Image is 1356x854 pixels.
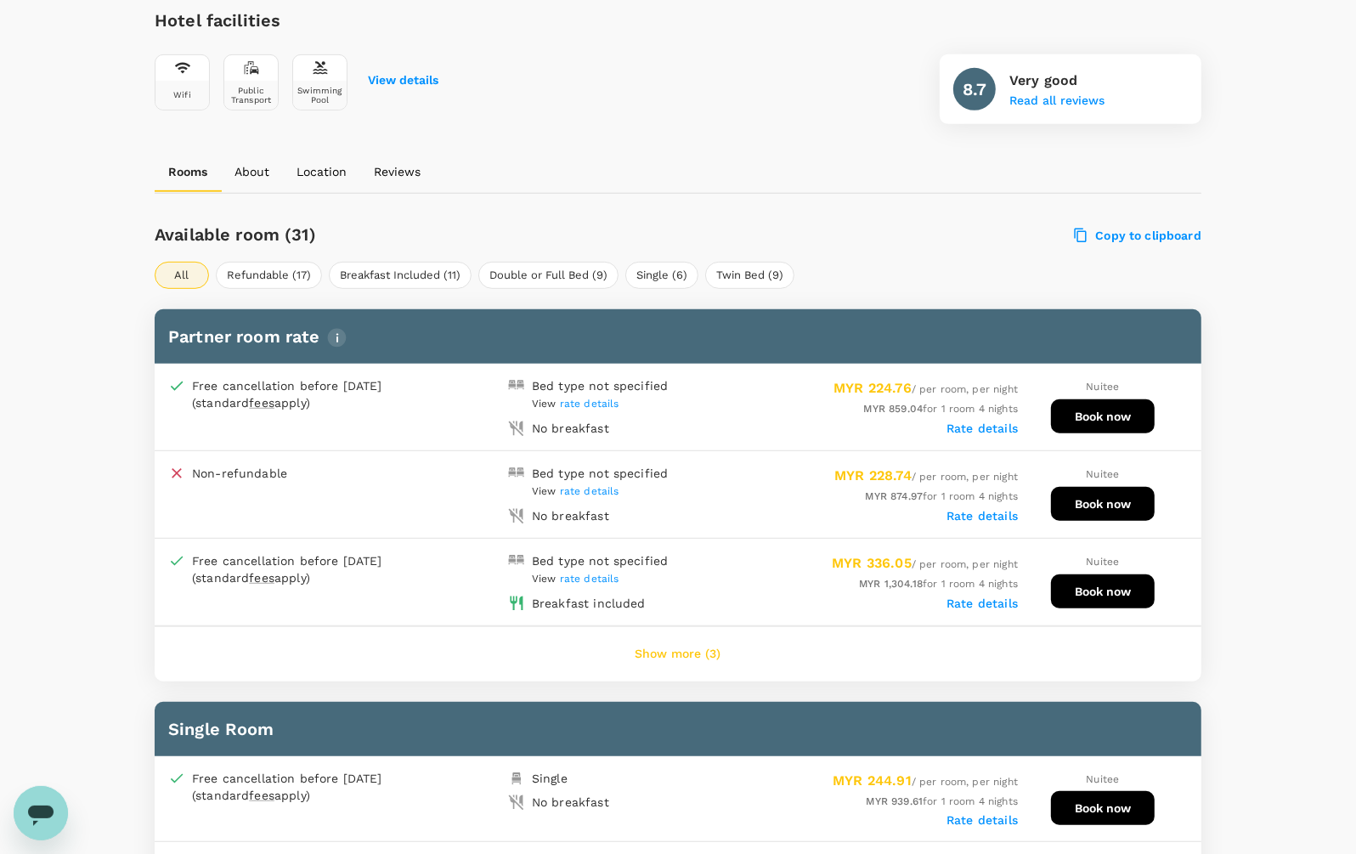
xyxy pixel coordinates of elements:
[249,789,274,802] span: fees
[867,795,1018,807] span: for 1 room 4 nights
[705,262,794,289] button: Twin Bed (9)
[1075,228,1201,243] label: Copy to clipboard
[192,377,421,411] div: Free cancellation before [DATE] (standard apply)
[946,597,1018,610] label: Rate details
[297,163,347,180] p: Location
[1087,556,1120,568] span: Nuitee
[532,552,668,569] div: Bed type not specified
[532,595,646,612] div: Breakfast included
[832,555,912,571] span: MYR 336.05
[1087,381,1120,393] span: Nuitee
[866,490,924,502] span: MYR 874.97
[168,323,1188,350] h6: Partner room rate
[297,86,343,105] div: Swimming Pool
[834,471,1018,483] span: / per room, per night
[374,163,421,180] p: Reviews
[560,398,619,410] span: rate details
[168,163,207,180] p: Rooms
[612,634,745,675] button: Show more (3)
[625,262,698,289] button: Single (6)
[192,552,421,586] div: Free cancellation before [DATE] (standard apply)
[1087,773,1120,785] span: Nuitee
[532,794,609,811] div: No breakfast
[833,380,912,396] span: MYR 224.76
[532,507,609,524] div: No breakfast
[864,403,1018,415] span: for 1 room 4 nights
[532,770,568,787] div: Single
[1009,71,1105,91] p: Very good
[249,571,274,585] span: fees
[228,86,274,105] div: Public Transport
[192,770,421,804] div: Free cancellation before [DATE] (standard apply)
[864,403,924,415] span: MYR 859.04
[532,420,609,437] div: No breakfast
[1009,94,1105,108] button: Read all reviews
[327,328,347,348] img: info-tooltip-icon
[508,465,525,482] img: double-bed-icon
[532,465,668,482] div: Bed type not specified
[1051,487,1155,521] button: Book now
[14,786,68,840] iframe: Button to launch messaging window
[1087,468,1120,480] span: Nuitee
[832,558,1018,570] span: / per room, per night
[1051,399,1155,433] button: Book now
[508,552,525,569] img: double-bed-icon
[192,465,287,482] p: Non-refundable
[946,421,1018,435] label: Rate details
[859,578,923,590] span: MYR 1,304.18
[173,90,191,99] div: Wifi
[532,398,619,410] span: View
[867,795,924,807] span: MYR 939.61
[866,490,1018,502] span: for 1 room 4 nights
[532,573,619,585] span: View
[234,163,269,180] p: About
[833,776,1018,788] span: / per room, per night
[833,772,912,789] span: MYR 244.91
[168,715,1188,743] h6: Single Room
[155,221,762,248] h6: Available room (31)
[1051,574,1155,608] button: Book now
[859,578,1018,590] span: for 1 room 4 nights
[329,262,472,289] button: Breakfast Included (11)
[532,485,619,497] span: View
[155,7,438,34] h6: Hotel facilities
[1051,791,1155,825] button: Book now
[834,467,912,484] span: MYR 228.74
[478,262,619,289] button: Double or Full Bed (9)
[532,377,668,394] div: Bed type not specified
[508,770,525,787] img: single-bed-icon
[249,396,274,410] span: fees
[560,573,619,585] span: rate details
[833,383,1018,395] span: / per room, per night
[508,377,525,394] img: double-bed-icon
[155,262,209,289] button: All
[963,76,986,103] h6: 8.7
[216,262,322,289] button: Refundable (17)
[946,813,1018,827] label: Rate details
[946,509,1018,523] label: Rate details
[560,485,619,497] span: rate details
[368,74,438,88] button: View details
